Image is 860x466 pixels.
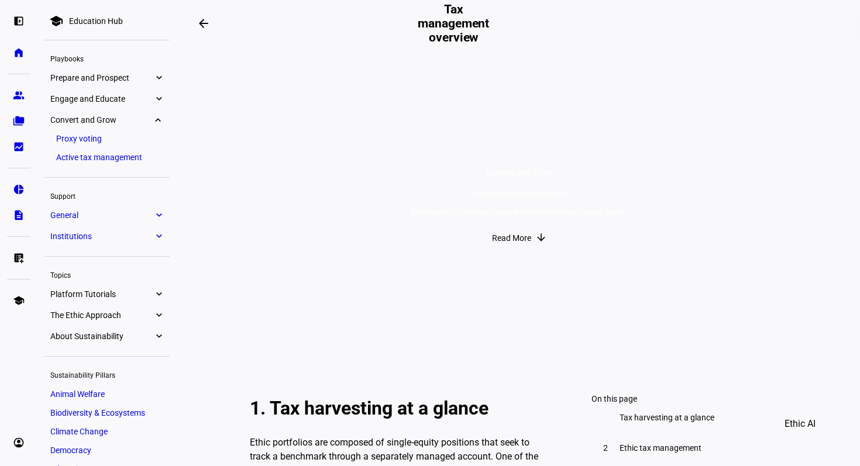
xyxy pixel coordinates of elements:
[44,228,170,244] a: Institutionsexpand_more
[7,203,30,227] a: description
[620,443,701,453] span: Ethic tax management
[69,16,123,26] div: Education Hub
[13,295,25,306] eth-mat-symbol: school
[44,386,170,402] a: Animal Welfare
[785,410,816,438] span: Ethic AI
[7,84,30,107] a: group
[50,73,153,82] span: Prepare and Prospect
[44,405,170,421] a: Biodiversity & Ecosystems
[44,423,170,440] a: Climate Change
[153,330,164,342] eth-mat-symbol: expand_more
[50,130,164,147] a: Proxy voting
[598,410,613,424] div: 1
[13,47,25,58] eth-mat-symbol: home
[50,115,153,125] span: Convert and Grow
[50,389,105,399] span: Animal Welfare
[153,309,164,321] eth-mat-symbol: expand_more
[50,310,153,320] span: The Ethic Approach
[13,184,25,195] eth-mat-symbol: pie_chart
[44,366,170,382] div: Sustainability Pillars
[49,14,63,28] mat-icon: school
[153,93,164,105] eth-mat-symbol: expand_more
[50,289,153,299] span: Platform Tutorials
[535,232,547,243] mat-icon: arrow_downward
[13,141,25,153] eth-mat-symbol: bid_landscape
[598,441,613,455] div: 2
[7,109,30,133] a: folder_copy
[13,437,25,448] eth-mat-symbol: account_circle
[7,41,30,64] a: home
[250,396,549,420] h2: 1. Tax harvesting at a glance
[153,72,164,84] eth-mat-symbol: expand_more
[50,332,153,341] span: About Sustainability
[197,16,211,30] mat-icon: arrow_backwards
[13,252,25,264] eth-mat-symbol: list_alt_add
[153,230,164,242] eth-mat-symbol: expand_more
[44,207,170,223] a: Generalexpand_more
[410,2,497,44] h2: Tax management overview
[50,149,164,165] a: Active tax management
[13,209,25,221] eth-mat-symbol: description
[486,168,552,177] span: Convert and Grow
[153,114,164,126] eth-mat-symbol: expand_more
[153,209,164,221] eth-mat-symbol: expand_more
[768,410,832,438] button: Ethic AI
[492,226,531,250] span: Read More
[50,408,145,417] span: Biodiversity & Ecosystems
[50,210,153,220] span: General
[411,189,628,198] div: Tax management overview
[411,208,628,217] div: Strategies to optimize taxes while maintaining impact goals.
[44,187,170,203] div: Support
[7,178,30,201] a: pie_chart
[50,232,153,241] span: Institutions
[50,427,108,436] span: Climate Change
[44,50,170,66] div: Playbooks
[480,226,558,250] button: Read More
[50,446,91,455] span: Democracy
[44,442,170,458] a: Democracy
[153,288,164,300] eth-mat-symbol: expand_more
[13,15,25,27] eth-mat-symbol: left_panel_open
[44,266,170,282] div: Topics
[591,394,788,403] div: On this page
[620,413,714,422] span: Tax harvesting at a glance
[7,135,30,158] a: bid_landscape
[13,89,25,101] eth-mat-symbol: group
[50,94,153,103] span: Engage and Educate
[13,115,25,127] eth-mat-symbol: folder_copy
